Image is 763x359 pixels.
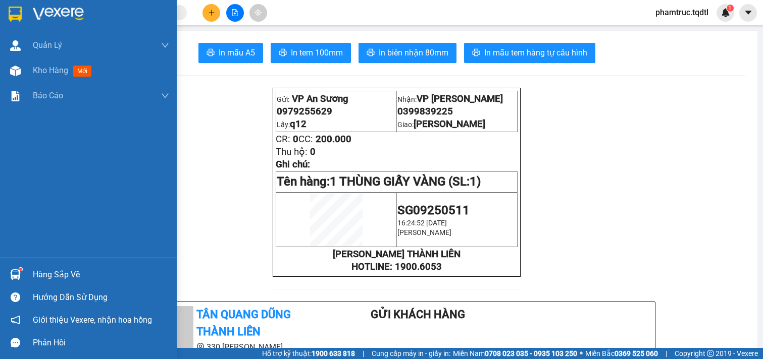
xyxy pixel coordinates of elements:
span: Báo cáo [33,89,63,102]
span: [PERSON_NAME] [397,228,451,236]
button: plus [202,4,220,22]
span: 0 [293,134,298,145]
span: Ghi chú: [276,159,310,170]
span: Cung cấp máy in - giấy in: [372,348,450,359]
sup: 1 [19,268,22,271]
span: [PERSON_NAME] [414,118,485,130]
img: icon-new-feature [721,8,730,17]
span: mới [73,66,91,77]
strong: HOTLINE: 1900.6053 [351,261,442,272]
span: printer [279,48,287,58]
img: warehouse-icon [10,40,21,51]
span: file-add [231,9,238,16]
span: ⚪️ [580,351,583,355]
b: Tân Quang Dũng Thành Liên [196,308,291,338]
span: printer [207,48,215,58]
span: SG09250511 [397,203,470,217]
span: Miền Nam [453,348,577,359]
img: solution-icon [10,91,21,101]
strong: [PERSON_NAME] THÀNH LIÊN [333,249,461,260]
img: logo-vxr [9,7,22,22]
span: Tên hàng: [277,174,481,189]
img: warehouse-icon [10,269,21,280]
span: phamtruc.tqdtl [647,6,717,19]
span: copyright [707,350,714,357]
button: caret-down [739,4,757,22]
span: Lấy: [277,121,307,129]
strong: 1900 633 818 [312,349,355,357]
span: VP An Sương [292,93,348,104]
span: printer [472,48,480,58]
span: Miền Bắc [585,348,658,359]
span: 1 THÙNG GIẤY VÀNG (SL: [330,174,481,189]
span: 16:24:52 [DATE] [397,219,447,227]
span: 200.000 [316,134,351,145]
span: 0979255629 [277,106,332,117]
button: aim [249,4,267,22]
span: | [666,348,667,359]
div: Phản hồi [33,335,169,350]
span: | [363,348,364,359]
button: printerIn mẫu tem hàng tự cấu hình [464,43,595,63]
span: Giao: [397,121,485,129]
span: down [161,41,169,49]
span: aim [255,9,262,16]
button: printerIn tem 100mm [271,43,351,63]
button: file-add [226,4,244,22]
button: printerIn biên nhận 80mm [359,43,456,63]
b: Gửi khách hàng [371,308,465,321]
span: caret-down [744,8,753,17]
li: 330 [PERSON_NAME] [143,341,331,353]
span: 1 [728,5,732,12]
span: 0 [310,146,316,157]
span: Giới thiệu Vexere, nhận hoa hồng [33,314,152,326]
span: down [161,92,169,100]
span: In tem 100mm [291,46,343,59]
span: 0399839225 [397,106,453,117]
img: warehouse-icon [10,66,21,76]
span: Hỗ trợ kỹ thuật: [262,348,355,359]
strong: 0708 023 035 - 0935 103 250 [485,349,577,357]
sup: 1 [727,5,734,12]
span: In biên nhận 80mm [379,46,448,59]
span: Quản Lý [33,39,62,51]
strong: 0369 525 060 [615,349,658,357]
span: plus [208,9,215,16]
span: CC: [298,134,313,145]
p: Gửi: [277,93,396,104]
span: In mẫu tem hàng tự cấu hình [484,46,587,59]
span: q12 [290,118,307,130]
span: question-circle [11,292,20,302]
span: 1) [470,174,481,189]
span: notification [11,315,20,325]
div: Hướng dẫn sử dụng [33,290,169,305]
span: CR: [276,134,290,145]
span: Kho hàng [33,66,68,75]
button: printerIn mẫu A5 [198,43,263,63]
span: environment [196,343,205,351]
span: message [11,338,20,347]
span: VP [PERSON_NAME] [417,93,503,104]
span: Thu hộ: [276,146,308,157]
p: Nhận: [397,93,517,104]
div: Hàng sắp về [33,267,169,282]
span: In mẫu A5 [219,46,255,59]
span: printer [367,48,375,58]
